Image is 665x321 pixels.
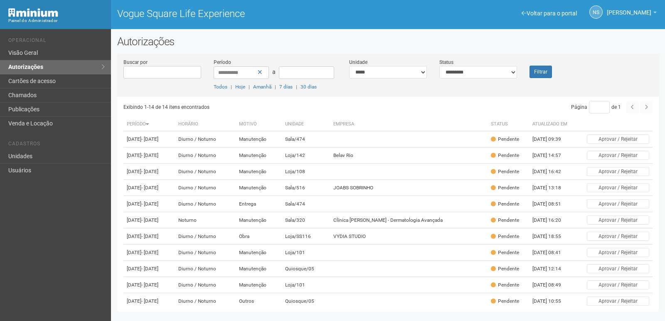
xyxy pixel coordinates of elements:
[491,136,519,143] div: Pendente
[249,84,250,90] span: |
[214,59,231,66] label: Período
[282,293,330,309] td: Quiosque/05
[231,84,232,90] span: |
[123,277,175,293] td: [DATE]
[123,147,175,164] td: [DATE]
[123,212,175,228] td: [DATE]
[491,201,519,208] div: Pendente
[282,228,330,245] td: Loja/SS116
[141,169,158,174] span: - [DATE]
[529,277,575,293] td: [DATE] 08:49
[236,293,282,309] td: Outros
[123,228,175,245] td: [DATE]
[282,261,330,277] td: Quiosque/05
[529,118,575,131] th: Atualizado em
[491,184,519,191] div: Pendente
[141,298,158,304] span: - [DATE]
[529,180,575,196] td: [DATE] 13:18
[330,228,487,245] td: VYDIA STUDIO
[214,84,227,90] a: Todos
[282,131,330,147] td: Sala/474
[491,233,519,240] div: Pendente
[282,212,330,228] td: Sala/320
[123,101,388,113] div: Exibindo 1-14 de 14 itens encontrados
[491,152,519,159] div: Pendente
[282,196,330,212] td: Sala/474
[587,199,649,208] button: Aprovar / Rejeitar
[141,250,158,255] span: - [DATE]
[236,212,282,228] td: Manutenção
[587,183,649,192] button: Aprovar / Rejeitar
[253,84,271,90] a: Amanhã
[330,180,487,196] td: JOABS SOBRINHO
[141,201,158,207] span: - [DATE]
[123,261,175,277] td: [DATE]
[491,168,519,175] div: Pendente
[175,118,235,131] th: Horário
[141,233,158,239] span: - [DATE]
[8,37,105,46] li: Operacional
[123,196,175,212] td: [DATE]
[529,164,575,180] td: [DATE] 16:42
[330,118,487,131] th: Empresa
[175,261,235,277] td: Diurno / Noturno
[236,245,282,261] td: Manutenção
[275,84,276,90] span: |
[607,10,657,17] a: [PERSON_NAME]
[587,296,649,306] button: Aprovar / Rejeitar
[175,131,235,147] td: Diurno / Noturno
[587,135,649,144] button: Aprovar / Rejeitar
[141,217,158,223] span: - [DATE]
[175,245,235,261] td: Diurno / Noturno
[123,118,175,131] th: Período
[529,228,575,245] td: [DATE] 18:55
[279,84,293,90] a: 7 dias
[587,264,649,273] button: Aprovar / Rejeitar
[175,228,235,245] td: Diurno / Noturno
[8,141,105,149] li: Cadastros
[123,293,175,309] td: [DATE]
[123,245,175,261] td: [DATE]
[607,1,651,16] span: Nicolle Silva
[141,266,158,272] span: - [DATE]
[272,69,276,75] span: a
[529,147,575,164] td: [DATE] 14:57
[587,248,649,257] button: Aprovar / Rejeitar
[491,265,519,272] div: Pendente
[529,261,575,277] td: [DATE] 12:14
[175,293,235,309] td: Diurno / Noturno
[123,59,148,66] label: Buscar por
[330,212,487,228] td: Clínica [PERSON_NAME] - Dermatologia Avançada
[282,180,330,196] td: Sala/516
[491,249,519,256] div: Pendente
[282,147,330,164] td: Loja/142
[236,147,282,164] td: Manutenção
[117,8,382,19] h1: Vogue Square Life Experience
[439,59,453,66] label: Status
[522,10,577,17] a: Voltar para o portal
[236,118,282,131] th: Motivo
[141,185,158,191] span: - [DATE]
[300,84,317,90] a: 30 dias
[330,147,487,164] td: Belav Rio
[282,164,330,180] td: Loja/108
[349,59,367,66] label: Unidade
[282,277,330,293] td: Loja/101
[123,131,175,147] td: [DATE]
[491,282,519,289] div: Pendente
[175,180,235,196] td: Diurno / Noturno
[236,228,282,245] td: Obra
[141,136,158,142] span: - [DATE]
[529,245,575,261] td: [DATE] 08:41
[587,151,649,160] button: Aprovar / Rejeitar
[141,152,158,158] span: - [DATE]
[123,164,175,180] td: [DATE]
[236,261,282,277] td: Manutenção
[175,196,235,212] td: Diurno / Noturno
[123,180,175,196] td: [DATE]
[488,118,529,131] th: Status
[141,282,158,288] span: - [DATE]
[491,217,519,224] div: Pendente
[587,232,649,241] button: Aprovar / Rejeitar
[571,104,621,110] span: Página de 1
